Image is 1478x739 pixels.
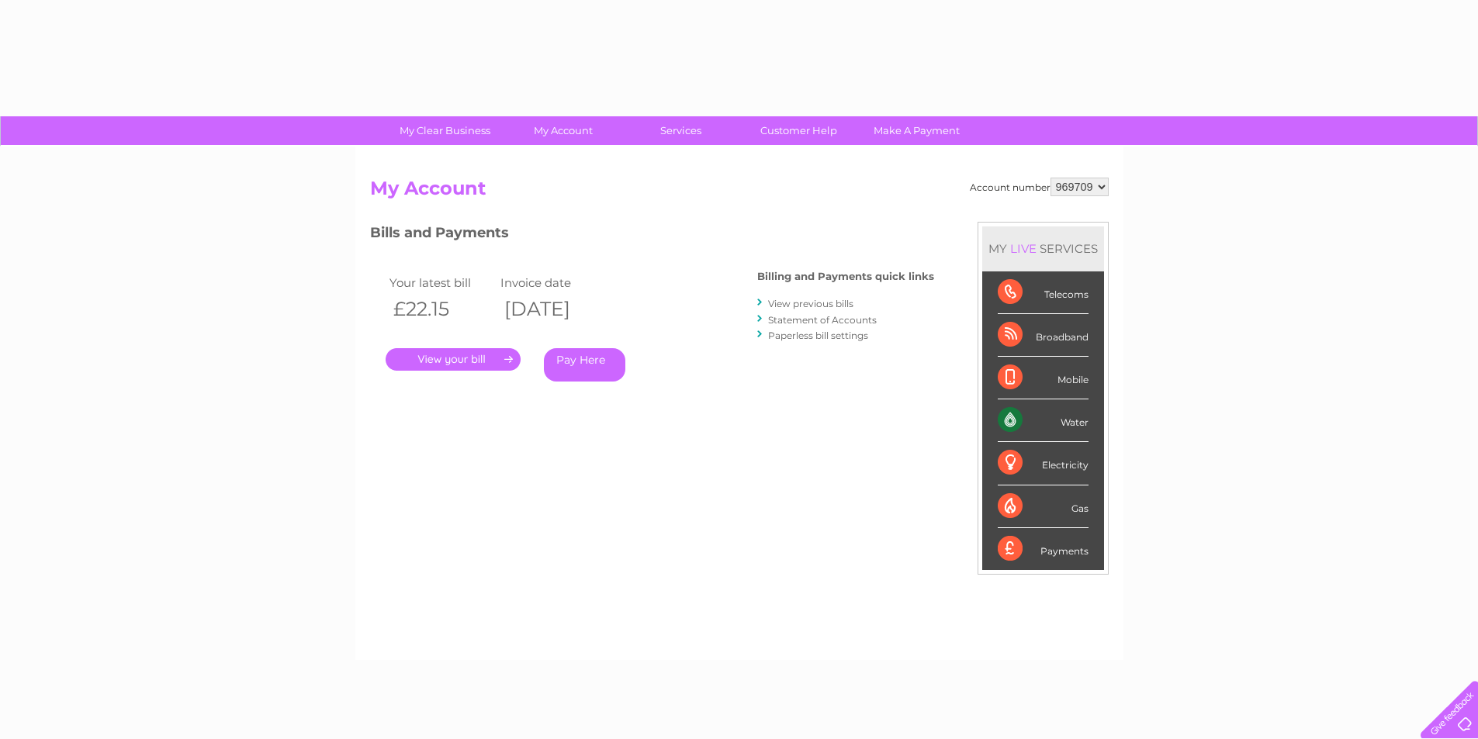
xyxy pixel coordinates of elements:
[497,272,608,293] td: Invoice date
[735,116,863,145] a: Customer Help
[757,271,934,282] h4: Billing and Payments quick links
[998,271,1089,314] div: Telecoms
[998,399,1089,442] div: Water
[853,116,981,145] a: Make A Payment
[1007,241,1040,256] div: LIVE
[768,314,877,326] a: Statement of Accounts
[768,330,868,341] a: Paperless bill settings
[998,442,1089,485] div: Electricity
[617,116,745,145] a: Services
[998,528,1089,570] div: Payments
[386,272,497,293] td: Your latest bill
[370,178,1109,207] h2: My Account
[497,293,608,325] th: [DATE]
[982,226,1104,271] div: MY SERVICES
[970,178,1109,196] div: Account number
[544,348,625,382] a: Pay Here
[768,298,853,309] a: View previous bills
[381,116,509,145] a: My Clear Business
[386,293,497,325] th: £22.15
[499,116,627,145] a: My Account
[370,222,934,249] h3: Bills and Payments
[998,485,1089,528] div: Gas
[386,348,521,371] a: .
[998,357,1089,399] div: Mobile
[998,314,1089,357] div: Broadband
